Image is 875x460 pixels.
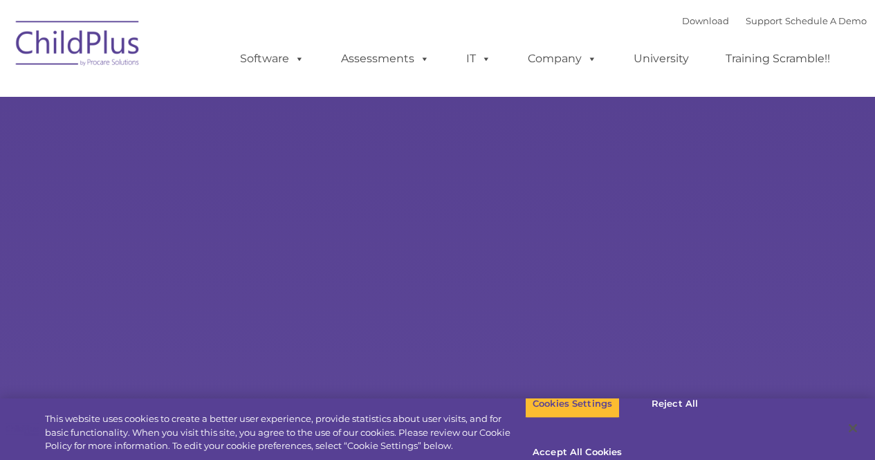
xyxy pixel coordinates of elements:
button: Close [838,413,868,443]
button: Cookies Settings [525,389,620,418]
img: ChildPlus by Procare Solutions [9,11,147,80]
a: University [620,45,703,73]
a: Software [226,45,318,73]
div: This website uses cookies to create a better user experience, provide statistics about user visit... [45,412,525,453]
a: Schedule A Demo [785,15,867,26]
a: Training Scramble!! [712,45,844,73]
button: Reject All [632,389,718,418]
font: | [682,15,867,26]
a: IT [452,45,505,73]
a: Support [746,15,782,26]
a: Download [682,15,729,26]
a: Company [514,45,611,73]
a: Assessments [327,45,443,73]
